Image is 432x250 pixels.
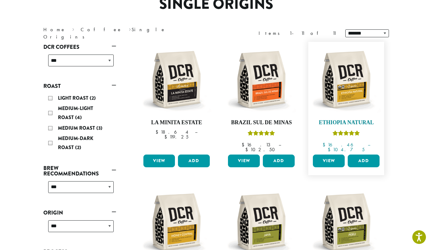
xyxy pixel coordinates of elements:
div: Rated 5.00 out of 5 [333,130,360,139]
button: Add [348,155,380,167]
a: La Minita Estate [142,45,212,152]
span: $ [245,146,250,153]
h4: Brazil Sul De Minas [226,119,296,126]
bdi: 16.46 [323,142,362,148]
span: (2) [90,95,96,102]
span: Light Roast [58,95,90,102]
bdi: 16.13 [242,142,273,148]
span: $ [242,142,247,148]
img: DCR-12oz-FTO-Ethiopia-Natural-Stock-scaled.png [311,45,381,115]
span: Medium-Dark Roast [58,135,93,151]
span: – [279,142,281,148]
span: Medium-Light Roast [58,105,93,121]
h4: La Minita Estate [142,119,212,126]
div: Items 1-11 of 11 [259,30,336,37]
img: DCR-12oz-La-Minita-Estate-Stock-scaled.png [142,45,211,115]
a: Roast [43,81,116,91]
a: View [228,155,260,167]
span: $ [323,142,328,148]
a: DCR Coffees [43,42,116,52]
bdi: 18.64 [156,129,189,135]
span: – [195,129,197,135]
a: View [143,155,175,167]
span: (3) [96,125,102,132]
a: Origin [43,208,116,218]
span: Medium Roast [58,125,96,132]
span: (2) [75,144,81,151]
div: Rated 5.00 out of 5 [248,130,275,139]
nav: Breadcrumb [43,26,207,41]
span: $ [328,146,333,153]
img: DCR-12oz-Brazil-Sul-De-Minas-Stock-scaled.png [226,45,296,115]
div: Origin [43,218,116,239]
bdi: 104.75 [328,146,365,153]
span: $ [164,134,169,140]
a: Coffee [81,26,122,33]
button: Add [263,155,295,167]
a: Brazil Sul De MinasRated 5.00 out of 5 [226,45,296,152]
span: (4) [75,114,82,121]
span: › [72,24,74,33]
span: $ [156,129,161,135]
a: Ethiopia NaturalRated 5.00 out of 5 [311,45,381,152]
h4: Ethiopia Natural [311,119,381,126]
bdi: 119.25 [164,134,189,140]
span: › [129,24,131,33]
a: Brew Recommendations [43,163,116,179]
bdi: 102.50 [245,146,278,153]
div: Brew Recommendations [43,179,116,200]
a: Home [43,26,66,33]
a: View [313,155,345,167]
button: Add [178,155,210,167]
span: – [368,142,370,148]
div: Roast [43,91,116,155]
div: DCR Coffees [43,52,116,74]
